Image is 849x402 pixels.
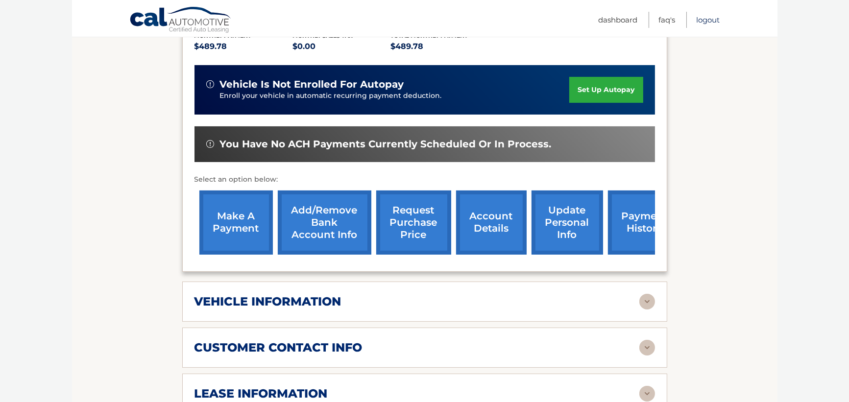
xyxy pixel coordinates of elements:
[391,40,489,53] p: $489.78
[639,294,655,309] img: accordion-rest.svg
[599,12,638,28] a: Dashboard
[532,190,603,255] a: update personal info
[292,40,391,53] p: $0.00
[194,386,328,401] h2: lease information
[220,78,404,91] span: vehicle is not enrolled for autopay
[194,40,293,53] p: $489.78
[220,138,552,150] span: You have no ACH payments currently scheduled or in process.
[199,190,273,255] a: make a payment
[194,340,363,355] h2: customer contact info
[194,294,341,309] h2: vehicle information
[639,340,655,355] img: accordion-rest.svg
[220,91,570,101] p: Enroll your vehicle in automatic recurring payment deduction.
[376,190,451,255] a: request purchase price
[194,174,655,186] p: Select an option below:
[206,140,214,148] img: alert-white.svg
[639,386,655,402] img: accordion-rest.svg
[659,12,676,28] a: FAQ's
[569,77,643,103] a: set up autopay
[278,190,371,255] a: Add/Remove bank account info
[206,80,214,88] img: alert-white.svg
[697,12,720,28] a: Logout
[456,190,527,255] a: account details
[129,6,232,35] a: Cal Automotive
[608,190,681,255] a: payment history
